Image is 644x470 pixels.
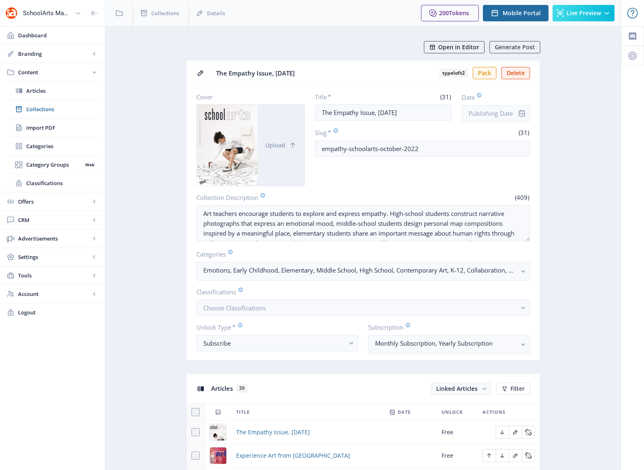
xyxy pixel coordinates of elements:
input: this-is-how-a-slug-looks-like [315,140,530,157]
button: Monthly Subscription, Yearly Subscription [368,335,530,354]
label: Unlock Type [196,323,352,332]
span: The Empathy Issue, [DATE] [216,69,433,78]
a: The Empathy Issue, [DATE] [236,427,310,437]
a: Category GroupsWeb [8,156,97,174]
span: Title [236,407,250,417]
span: Advertisements [18,234,90,243]
div: SchoolArts Magazine [23,4,71,22]
label: Subscription [368,323,523,332]
td: Free [437,421,478,444]
label: Collection Description [196,193,360,202]
a: Collections [8,100,97,118]
span: Category Groups [26,160,82,169]
label: Categories [196,250,523,259]
span: Upload [265,142,285,149]
span: Mobile Portal [503,10,541,16]
span: CRM [18,216,90,224]
span: Linked Articles [436,385,478,392]
button: Upload [257,105,305,186]
span: Articles [211,384,233,392]
nb-icon: info [518,109,526,117]
span: Logout [18,308,98,316]
button: Filter [496,383,530,395]
img: 77909425-a7a7-4633-875e-3d833c5ea76a.png [210,424,226,440]
button: Subscribe [196,335,358,351]
label: Classifications [196,287,523,296]
span: Generate Post [495,44,535,50]
span: (409) [514,193,530,202]
button: Delete [501,67,530,79]
button: Mobile Portal [483,5,548,21]
button: Open in Editor [424,41,485,53]
span: Tokens [449,9,469,17]
span: Content [18,68,90,76]
span: Live Preview [567,10,601,16]
span: Branding [18,50,90,58]
b: typeloft2 [439,69,468,77]
span: (31) [517,128,530,137]
button: Emotions, Early Childhood, Elementary, Middle School, High School, Contemporary Art, K-12, Collab... [196,262,530,281]
span: Offers [18,197,90,206]
label: Cover [196,93,299,101]
span: Classifications [26,179,97,187]
nb-select-label: Emotions, Early Childhood, Elementary, Middle School, High School, Contemporary Art, K-12, Collab... [203,265,517,275]
span: Settings [18,253,90,261]
input: Type Collection Title ... [315,104,452,121]
button: Pack [473,67,496,79]
nb-badge: Web [82,160,97,169]
button: 200Tokens [421,5,479,21]
nb-select-label: Monthly Subscription, Yearly Subscription [375,338,517,348]
div: Subscribe [203,338,345,348]
a: Edit page [496,428,509,436]
button: Choose Classifications [196,300,530,316]
span: (31) [439,93,452,101]
label: Slug [315,128,419,137]
span: Import PDF [26,124,97,132]
a: Edit page [522,428,535,436]
a: Import PDF [8,119,97,137]
span: Choose Classifications [203,304,266,312]
button: Linked Articles [431,383,491,395]
input: Publishing Date [462,105,530,122]
span: Actions [482,407,505,417]
button: Live Preview [553,5,614,21]
span: Collections [151,9,179,17]
img: properties.app_icon.png [5,7,18,20]
span: Date [398,407,411,417]
span: Filter [510,385,525,392]
a: Edit page [509,428,522,436]
span: Collections [26,105,97,113]
a: Categories [8,137,97,155]
a: Articles [8,82,97,100]
span: Articles [26,87,97,95]
span: Details [207,9,225,17]
span: Dashboard [18,31,98,39]
span: Categories [26,142,97,150]
button: Generate Post [489,41,540,53]
label: Title [315,93,380,101]
span: Unlock [441,407,463,417]
label: Date [462,93,523,102]
span: 39 [236,384,248,392]
a: Classifications [8,174,97,192]
span: Open in Editor [438,44,479,50]
span: Tools [18,271,90,280]
span: Account [18,290,90,298]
